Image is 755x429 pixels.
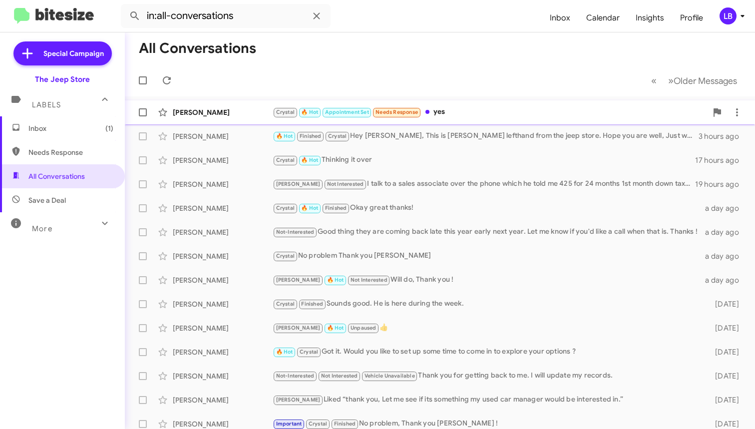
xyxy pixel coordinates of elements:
[276,133,293,139] span: 🔥 Hot
[301,205,318,211] span: 🔥 Hot
[28,195,66,205] span: Save a Deal
[376,109,418,115] span: Needs Response
[105,123,113,133] span: (1)
[651,74,657,87] span: «
[276,349,293,355] span: 🔥 Hot
[35,74,90,84] div: The Jeep Store
[273,178,695,190] div: I talk to a sales associate over the phone which he told me 425 for 24 months 1st month down taxe...
[699,131,747,141] div: 3 hours ago
[321,373,358,379] span: Not Interested
[273,250,703,262] div: No problem Thank you [PERSON_NAME]
[173,419,273,429] div: [PERSON_NAME]
[674,75,737,86] span: Older Messages
[173,251,273,261] div: [PERSON_NAME]
[276,277,321,283] span: [PERSON_NAME]
[43,48,104,58] span: Special Campaign
[300,349,318,355] span: Crystal
[121,4,331,28] input: Search
[365,373,415,379] span: Vehicle Unavailable
[273,298,703,310] div: Sounds good. He is here during the week.
[703,275,747,285] div: a day ago
[173,203,273,213] div: [PERSON_NAME]
[173,371,273,381] div: [PERSON_NAME]
[32,224,52,233] span: More
[301,109,318,115] span: 🔥 Hot
[276,373,315,379] span: Not-Interested
[173,299,273,309] div: [PERSON_NAME]
[276,181,321,187] span: [PERSON_NAME]
[703,299,747,309] div: [DATE]
[334,421,356,427] span: Finished
[173,227,273,237] div: [PERSON_NAME]
[276,421,302,427] span: Important
[173,131,273,141] div: [PERSON_NAME]
[695,179,747,189] div: 19 hours ago
[703,323,747,333] div: [DATE]
[173,347,273,357] div: [PERSON_NAME]
[276,301,295,307] span: Crystal
[273,370,703,382] div: Thank you for getting back to me. I will update my records.
[720,7,737,24] div: LB
[578,3,628,32] a: Calendar
[327,325,344,331] span: 🔥 Hot
[325,109,369,115] span: Appointment Set
[32,100,61,109] span: Labels
[28,171,85,181] span: All Conversations
[139,40,256,56] h1: All Conversations
[273,130,699,142] div: Hey [PERSON_NAME], This is [PERSON_NAME] lefthand from the jeep store. Hope you are well, Just wa...
[273,202,703,214] div: Okay great thanks!
[351,277,387,283] span: Not Interested
[309,421,327,427] span: Crystal
[273,106,707,118] div: yes
[28,123,113,133] span: Inbox
[645,70,663,91] button: Previous
[542,3,578,32] a: Inbox
[301,301,323,307] span: Finished
[173,323,273,333] div: [PERSON_NAME]
[711,7,744,24] button: LB
[300,133,322,139] span: Finished
[646,70,743,91] nav: Page navigation example
[273,394,703,406] div: Liked “thank you, Let me see if its something my used car manager would be interested in.”
[28,147,113,157] span: Needs Response
[276,109,295,115] span: Crystal
[276,229,315,235] span: Not-Interested
[703,227,747,237] div: a day ago
[276,325,321,331] span: [PERSON_NAME]
[273,154,695,166] div: Thinking it over
[662,70,743,91] button: Next
[301,157,318,163] span: 🔥 Hot
[703,419,747,429] div: [DATE]
[703,251,747,261] div: a day ago
[703,347,747,357] div: [DATE]
[703,371,747,381] div: [DATE]
[325,205,347,211] span: Finished
[327,181,364,187] span: Not Interested
[273,226,703,238] div: Good thing they are coming back late this year early next year. Let me know if you'd like a call ...
[273,274,703,286] div: Will do, Thank you !
[173,395,273,405] div: [PERSON_NAME]
[173,107,273,117] div: [PERSON_NAME]
[668,74,674,87] span: »
[628,3,672,32] a: Insights
[703,203,747,213] div: a day ago
[703,395,747,405] div: [DATE]
[273,322,703,334] div: 👍
[276,157,295,163] span: Crystal
[672,3,711,32] a: Profile
[327,277,344,283] span: 🔥 Hot
[328,133,347,139] span: Crystal
[173,275,273,285] div: [PERSON_NAME]
[273,346,703,358] div: Got it. Would you like to set up some time to come in to explore your options ?
[276,253,295,259] span: Crystal
[13,41,112,65] a: Special Campaign
[276,205,295,211] span: Crystal
[173,155,273,165] div: [PERSON_NAME]
[695,155,747,165] div: 17 hours ago
[173,179,273,189] div: [PERSON_NAME]
[351,325,377,331] span: Unpaused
